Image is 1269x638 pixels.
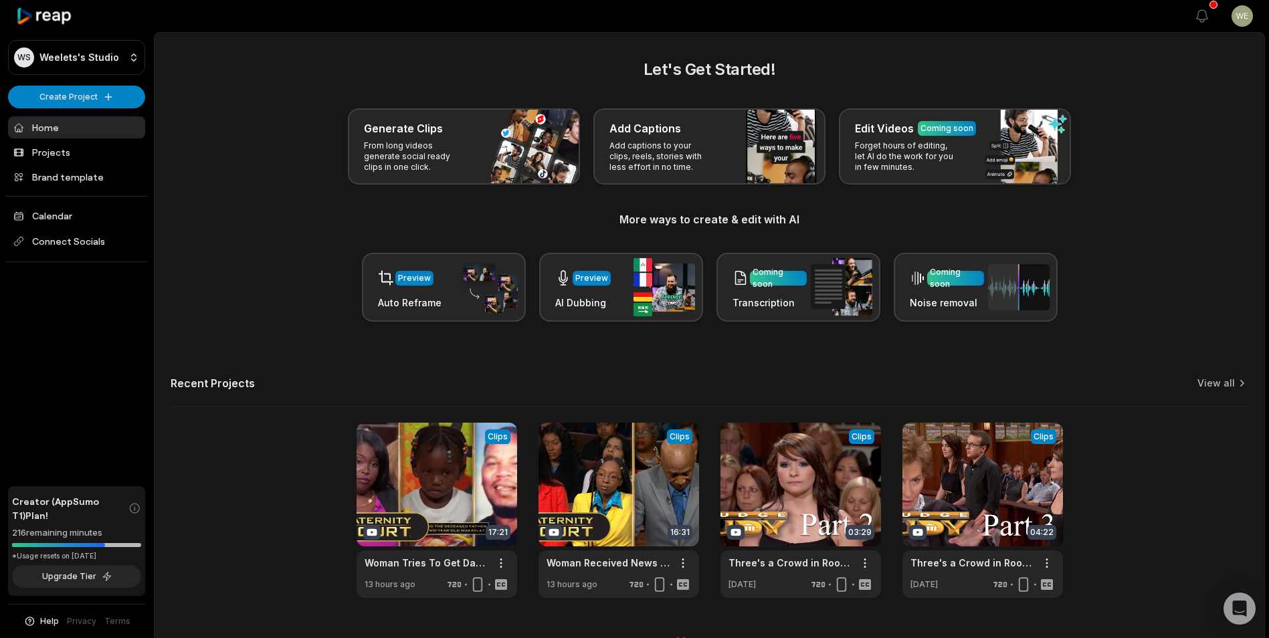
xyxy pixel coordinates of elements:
h2: Recent Projects [171,377,255,390]
span: Creator (AppSumo T1) Plan! [12,494,128,522]
a: Home [8,116,145,138]
h3: Auto Reframe [378,296,442,310]
button: Help [23,615,59,627]
div: Coming soon [753,266,804,290]
img: auto_reframe.png [456,261,518,314]
a: Projects [8,141,145,163]
a: Woman Received News About Paternity Doubts On Her Birthday (Full Episode) | Paternity Court [547,556,670,570]
button: Create Project [8,86,145,108]
a: Three's a Crowd in Roommate Battle! | Part 2 [728,556,852,570]
div: Preview [398,272,431,284]
h3: AI Dubbing [555,296,611,310]
img: ai_dubbing.png [633,258,695,316]
p: Forget hours of editing, let AI do the work for you in few minutes. [855,140,959,173]
div: WS [14,47,34,68]
div: *Usage resets on [DATE] [12,551,141,561]
span: Connect Socials [8,229,145,253]
div: Preview [575,272,608,284]
h3: More ways to create & edit with AI [171,211,1248,227]
a: Terms [104,615,130,627]
h3: Transcription [733,296,807,310]
a: Woman Tries To Get Daughter To Be Beneficiary Of Deceased Man (Full Episode) | Paternity Court [365,556,488,570]
div: 216 remaining minutes [12,526,141,540]
a: Brand template [8,166,145,188]
a: Three's a Crowd in Roommate Battle! | Part 3 [910,556,1034,570]
a: Calendar [8,205,145,227]
img: noise_removal.png [988,264,1050,310]
h2: Let's Get Started! [171,58,1248,82]
button: Upgrade Tier [12,565,141,588]
img: transcription.png [811,258,872,316]
a: Privacy [67,615,96,627]
div: Coming soon [920,122,973,134]
h3: Generate Clips [364,120,443,136]
p: Add captions to your clips, reels, stories with less effort in no time. [609,140,713,173]
div: Open Intercom Messenger [1224,593,1256,625]
span: Help [40,615,59,627]
p: From long videos generate social ready clips in one click. [364,140,468,173]
h3: Add Captions [609,120,681,136]
p: Weelets's Studio [39,51,119,64]
h3: Edit Videos [855,120,914,136]
h3: Noise removal [910,296,984,310]
a: View all [1197,377,1235,390]
div: Coming soon [930,266,981,290]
